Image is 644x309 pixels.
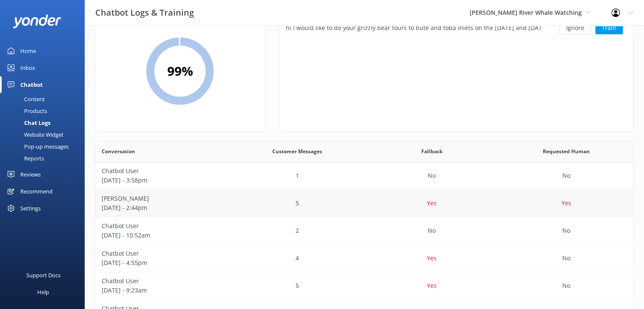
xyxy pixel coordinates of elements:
[562,171,570,180] p: No
[5,141,85,152] a: Pop-up messages
[296,171,299,180] p: 1
[296,226,299,235] p: 2
[5,105,47,117] div: Products
[421,147,442,155] span: Fallback
[102,166,224,176] p: Chatbot User
[102,276,224,286] p: Chatbot User
[20,166,41,183] div: Reviews
[279,17,633,39] div: grid
[20,200,41,217] div: Settings
[595,22,623,34] button: Train
[279,17,633,39] div: row
[20,183,53,200] div: Recommend
[95,6,194,19] h3: Chatbot Logs & Training
[5,105,85,117] a: Products
[20,59,35,76] div: Inbox
[428,171,436,180] p: No
[95,272,633,300] div: row
[296,199,299,208] p: 5
[561,199,571,208] p: Yes
[562,226,570,235] p: No
[543,147,590,155] span: Requested Human
[102,258,224,268] p: [DATE] - 4:55pm
[559,22,591,34] button: Ignore
[5,141,69,152] div: Pop-up messages
[272,147,322,155] span: Customer Messages
[95,190,633,217] div: row
[5,93,45,105] div: Content
[102,231,224,240] p: [DATE] - 10:52am
[562,254,570,263] p: No
[102,221,224,231] p: Chatbot User
[5,152,44,164] div: Reports
[5,93,85,105] a: Content
[102,147,135,155] span: Conversation
[20,42,36,59] div: Home
[102,286,224,295] p: [DATE] - 9:23am
[102,176,224,185] p: [DATE] - 3:58pm
[95,162,633,190] div: row
[5,129,64,141] div: Website Widget
[95,217,633,245] div: row
[427,199,437,208] p: Yes
[102,194,224,203] p: [PERSON_NAME]
[167,61,193,81] h2: 99 %
[37,284,49,301] div: Help
[562,281,570,290] p: No
[427,281,437,290] p: Yes
[427,254,437,263] p: Yes
[5,152,85,164] a: Reports
[296,281,299,290] p: 5
[5,117,50,129] div: Chat Logs
[26,267,61,284] div: Support Docs
[5,129,85,141] a: Website Widget
[428,226,436,235] p: No
[470,8,582,17] span: [PERSON_NAME] River Whale Watching
[102,249,224,258] p: Chatbot User
[95,245,633,272] div: row
[5,117,85,129] a: Chat Logs
[296,254,299,263] p: 4
[13,14,61,28] img: yonder-white-logo.png
[20,76,43,93] div: Chatbot
[286,23,542,33] div: hi I would like to do your grizzly bear tours to bute and toba inlets on the [DATE] and [DATE]. p...
[102,203,224,212] p: [DATE] - 2:44pm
